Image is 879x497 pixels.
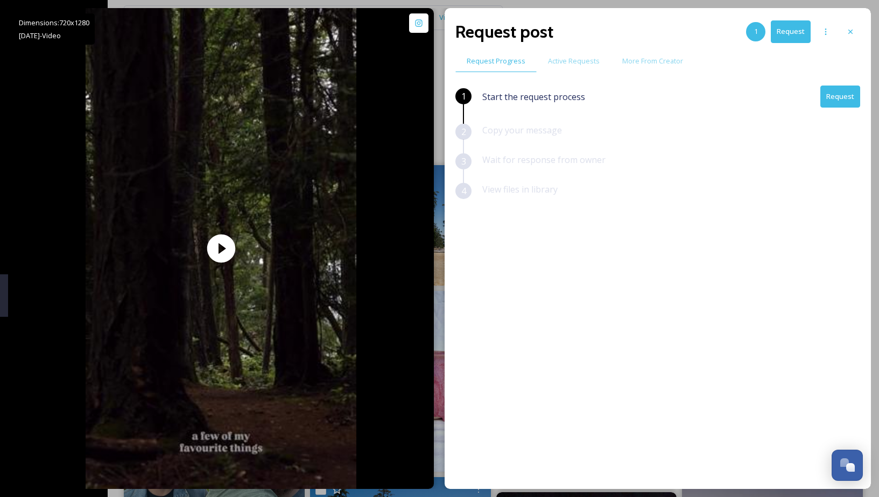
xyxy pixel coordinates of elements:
span: Copy your message [482,124,562,136]
span: Dimensions: 720 x 1280 [19,18,89,27]
button: Request [820,86,860,108]
span: More From Creator [622,56,683,66]
span: [DATE] - Video [19,31,61,40]
button: Request [771,20,811,42]
span: Start the request process [482,90,585,103]
span: 1 [461,90,466,103]
button: Open Chat [832,450,863,481]
span: 3 [461,155,466,168]
span: 4 [461,184,466,197]
span: View files in library [482,183,558,195]
span: Active Requests [548,56,600,66]
img: thumbnail [86,8,356,489]
h2: Request post [455,19,553,45]
span: Request Progress [467,56,525,66]
span: 2 [461,125,466,138]
span: 1 [754,26,758,37]
span: Wait for response from owner [482,154,606,166]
